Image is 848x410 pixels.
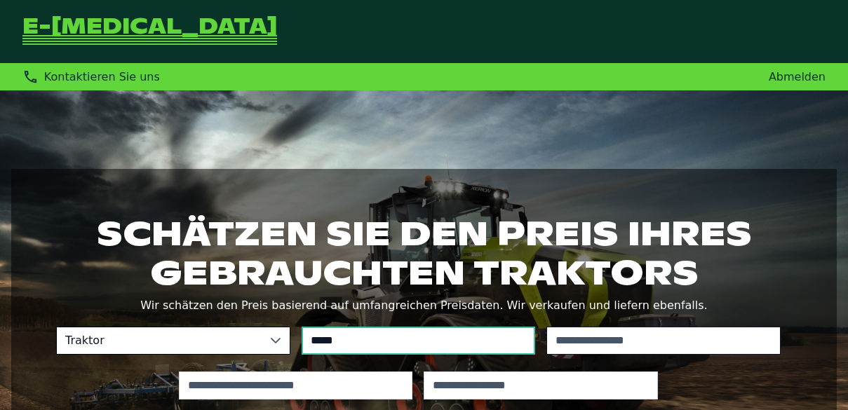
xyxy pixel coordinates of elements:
a: Abmelden [769,70,826,83]
h1: Schätzen Sie den Preis Ihres gebrauchten Traktors [56,214,792,292]
span: Traktor [57,327,262,354]
p: Wir schätzen den Preis basierend auf umfangreichen Preisdaten. Wir verkaufen und liefern ebenfalls. [56,296,792,315]
div: Kontaktieren Sie uns [22,69,160,85]
a: Zurück zur Startseite [22,17,277,46]
span: Kontaktieren Sie uns [44,70,160,83]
